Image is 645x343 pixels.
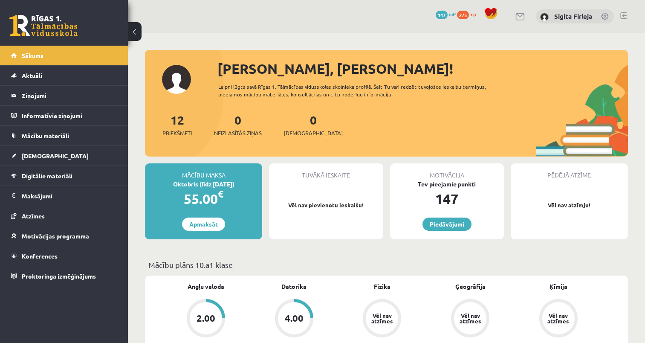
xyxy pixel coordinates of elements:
span: 275 [457,11,469,19]
a: 0Neizlasītās ziņas [214,112,262,137]
div: Motivācija [390,163,504,180]
div: Vēl nav atzīmes [458,313,482,324]
div: Tuvākā ieskaite [269,163,383,180]
span: Digitālie materiāli [22,172,72,180]
span: Konferences [22,252,58,260]
div: 4.00 [285,314,304,323]
p: Mācību plāns 10.a1 klase [148,259,625,270]
a: 4.00 [250,299,338,339]
p: Vēl nav atzīmju! [515,201,624,209]
legend: Informatīvie ziņojumi [22,106,117,125]
a: Apmaksāt [182,218,225,231]
div: 147 [390,189,504,209]
span: Atzīmes [22,212,45,220]
a: Atzīmes [11,206,117,226]
span: Neizlasītās ziņas [214,129,262,137]
a: 2.00 [162,299,250,339]
p: Vēl nav pievienotu ieskaišu! [273,201,379,209]
div: Mācību maksa [145,163,262,180]
div: 55.00 [145,189,262,209]
a: [DEMOGRAPHIC_DATA] [11,146,117,166]
a: Digitālie materiāli [11,166,117,186]
a: Aktuāli [11,66,117,85]
a: Vēl nav atzīmes [426,299,515,339]
a: 12Priekšmeti [162,112,192,137]
span: Sākums [22,52,43,59]
a: Proktoringa izmēģinājums [11,266,117,286]
a: Angļu valoda [188,282,224,291]
a: 0[DEMOGRAPHIC_DATA] [284,112,343,137]
div: Laipni lūgts savā Rīgas 1. Tālmācības vidusskolas skolnieka profilā. Šeit Tu vari redzēt tuvojošo... [218,83,508,98]
a: Piedāvājumi [422,218,471,231]
span: Mācību materiāli [22,132,69,140]
span: 147 [436,11,448,19]
div: 2.00 [197,314,215,323]
a: Datorika [281,282,307,291]
a: Maksājumi [11,186,117,206]
span: mP [449,11,456,17]
div: Oktobris (līdz [DATE]) [145,180,262,189]
a: Ģeogrāfija [455,282,486,291]
legend: Ziņojumi [22,86,117,105]
span: [DEMOGRAPHIC_DATA] [22,152,89,160]
span: Proktoringa izmēģinājums [22,272,96,280]
span: Priekšmeti [162,129,192,137]
a: Rīgas 1. Tālmācības vidusskola [9,15,78,36]
span: Motivācijas programma [22,232,89,240]
a: 147 mP [436,11,456,17]
a: Vēl nav atzīmes [514,299,602,339]
a: Informatīvie ziņojumi [11,106,117,125]
a: Motivācijas programma [11,226,117,246]
a: Mācību materiāli [11,126,117,145]
a: 275 xp [457,11,480,17]
div: Pēdējā atzīme [511,163,628,180]
span: Aktuāli [22,72,42,79]
a: Sigita Firleja [554,12,592,20]
span: xp [470,11,476,17]
div: Tev pieejamie punkti [390,180,504,189]
span: € [218,188,223,200]
div: Vēl nav atzīmes [370,313,394,324]
a: Ķīmija [550,282,567,291]
a: Fizika [374,282,390,291]
span: [DEMOGRAPHIC_DATA] [284,129,343,137]
a: Vēl nav atzīmes [338,299,426,339]
legend: Maksājumi [22,186,117,206]
div: Vēl nav atzīmes [547,313,570,324]
a: Ziņojumi [11,86,117,105]
a: Sākums [11,46,117,65]
div: [PERSON_NAME], [PERSON_NAME]! [217,58,628,79]
a: Konferences [11,246,117,266]
img: Sigita Firleja [540,13,549,21]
